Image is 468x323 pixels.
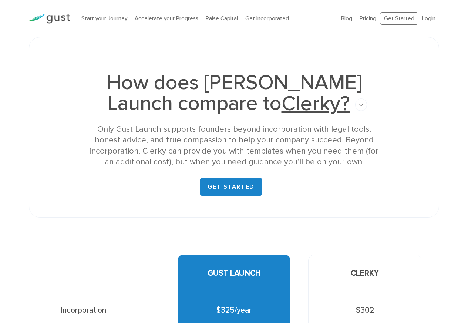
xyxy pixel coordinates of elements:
a: Get Incorporated [245,15,289,22]
a: Accelerate your Progress [135,15,198,22]
img: Gust Logo [29,14,70,24]
a: Pricing [360,15,376,22]
a: Start your Journey [81,15,127,22]
a: Login [422,15,435,22]
span: Clerky? [282,91,350,116]
a: Get Started [380,12,418,25]
div: Only Gust Launch supports founders beyond incorporation with legal tools, honest advice, and true... [85,124,383,168]
a: Blog [341,15,352,22]
div: GUST LAUNCH [178,255,291,292]
h1: How does [PERSON_NAME] Launch compare to [85,72,383,114]
a: GET STARTED [200,178,262,196]
div: CLERKY [308,255,421,292]
a: Raise Capital [206,15,238,22]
